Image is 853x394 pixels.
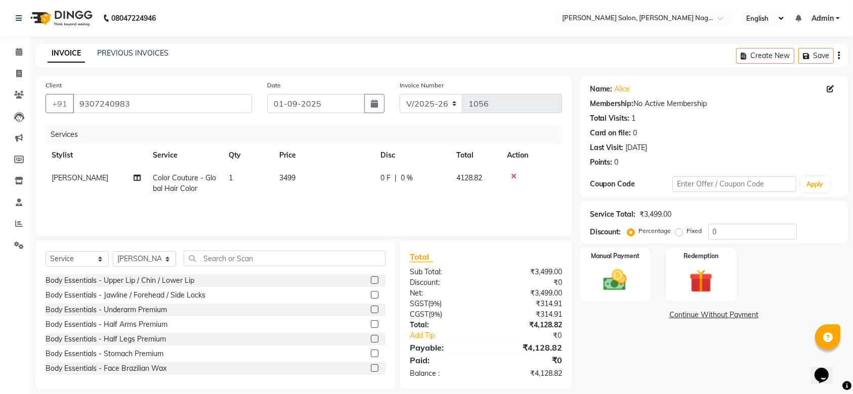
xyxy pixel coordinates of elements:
b: 08047224946 [111,4,156,32]
button: Apply [800,177,829,192]
div: 1 [632,113,636,124]
input: Search by Name/Mobile/Email/Code [73,94,252,113]
label: Percentage [639,226,671,235]
label: Invoice Number [400,81,444,90]
span: CGST [410,310,429,319]
div: Paid: [402,354,486,366]
label: Fixed [687,226,702,235]
div: 0 [633,128,637,138]
div: Balance : [402,368,486,379]
input: Search or Scan [184,251,386,266]
div: Last Visit: [590,142,624,153]
div: Service Total: [590,209,636,220]
th: Service [147,144,223,167]
span: Admin [812,13,834,24]
div: Discount: [590,227,621,237]
div: ₹0 [486,277,569,288]
div: Total: [402,320,486,330]
div: [DATE] [626,142,648,153]
span: 1 [229,173,233,182]
div: Membership: [590,98,634,109]
div: Coupon Code [590,179,672,189]
div: ₹0 [500,330,570,341]
div: ₹314.91 [486,299,569,309]
div: Card on file: [590,128,631,138]
div: ₹4,128.82 [486,341,569,354]
div: Body Essentials - Upper Lip / Chin / Lower Lip [46,275,194,286]
th: Action [501,144,562,167]
img: logo [26,4,95,32]
div: Sub Total: [402,267,486,277]
div: Body Essentials - Jawline / Forehead / Side Locks [46,290,205,301]
a: Alice [615,84,630,94]
button: +91 [46,94,74,113]
label: Date [267,81,281,90]
a: Add Tip [402,330,500,341]
input: Enter Offer / Coupon Code [672,176,796,192]
div: ₹3,499.00 [486,288,569,299]
span: 3499 [279,173,295,182]
div: Payable: [402,341,486,354]
iframe: chat widget [811,354,843,384]
th: Total [450,144,501,167]
span: 9% [430,300,440,308]
div: Body Essentials - Underarm Premium [46,305,167,315]
img: _gift.svg [682,267,720,295]
span: 4128.82 [456,173,482,182]
span: SGST [410,299,428,308]
th: Disc [374,144,450,167]
div: Body Essentials - Stomach Premium [46,349,163,359]
div: Services [47,125,570,144]
div: Discount: [402,277,486,288]
div: ₹4,128.82 [486,368,569,379]
div: ₹0 [486,354,569,366]
div: ( ) [402,299,486,309]
div: ₹3,499.00 [640,209,672,220]
div: 0 [615,157,619,168]
div: Body Essentials - Half Legs Premium [46,334,166,344]
a: Continue Without Payment [582,310,846,320]
button: Create New [736,48,794,64]
label: Client [46,81,62,90]
th: Qty [223,144,273,167]
button: Save [798,48,834,64]
label: Manual Payment [591,252,639,261]
div: ( ) [402,309,486,320]
span: Color Couture - Global Hair Color [153,173,216,193]
th: Stylist [46,144,147,167]
div: Body Essentials - Face Brazilian Wax [46,363,166,374]
div: Total Visits: [590,113,630,124]
label: Redemption [684,252,718,261]
div: ₹3,499.00 [486,267,569,277]
span: Total [410,252,433,262]
span: | [395,173,397,183]
span: 9% [431,310,440,318]
div: No Active Membership [590,98,838,109]
div: Name: [590,84,613,94]
div: Net: [402,288,486,299]
span: 0 % [401,173,413,183]
div: ₹4,128.82 [486,320,569,330]
div: Points: [590,157,613,168]
span: 0 F [380,173,391,183]
div: Body Essentials - Half Arms Premium [46,319,167,330]
th: Price [273,144,374,167]
a: PREVIOUS INVOICES [97,48,168,58]
div: ₹314.91 [486,309,569,320]
span: [PERSON_NAME] [52,173,108,182]
img: _cash.svg [596,267,634,293]
a: INVOICE [48,44,85,63]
